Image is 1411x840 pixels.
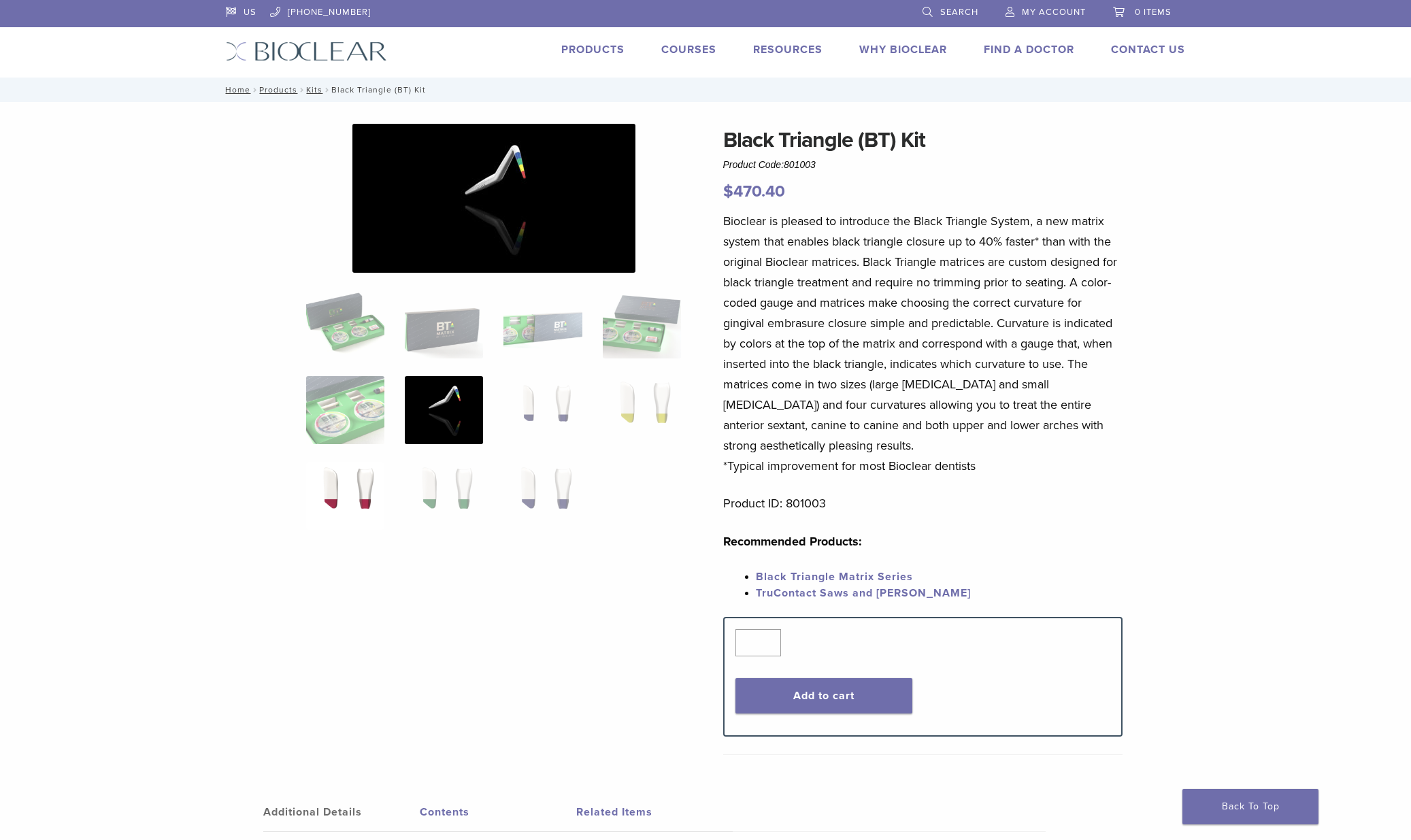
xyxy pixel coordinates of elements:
[661,43,716,56] a: Courses
[1135,7,1172,18] span: 0 items
[723,534,862,549] strong: Recommended Products:
[250,86,259,93] span: /
[723,211,1123,476] p: Bioclear is pleased to introduce the Black Triangle System, a new matrix system that enables blac...
[216,78,1195,102] nav: Black Triangle (BT) Kit
[297,86,306,93] span: /
[226,41,387,61] img: Bioclear
[405,462,483,530] img: Black Triangle (BT) Kit - Image 10
[1022,7,1086,18] span: My Account
[576,793,733,831] a: Related Items
[723,124,1123,156] h1: Black Triangle (BT) Kit
[603,376,681,444] img: Black Triangle (BT) Kit - Image 8
[405,376,483,444] img: Black Triangle (BT) Kit - Image 6
[940,7,978,18] span: Search
[723,182,733,201] span: $
[221,85,250,95] a: Home
[322,86,331,93] span: /
[352,124,635,273] img: Black Triangle (BT) Kit - Image 6
[603,290,681,358] img: Black Triangle (BT) Kit - Image 4
[723,493,1123,514] p: Product ID: 801003
[756,570,913,584] a: Black Triangle Matrix Series
[405,290,483,358] img: Black Triangle (BT) Kit - Image 2
[1182,789,1318,824] a: Back To Top
[784,159,816,170] span: 801003
[263,793,420,831] a: Additional Details
[859,43,947,56] a: Why Bioclear
[306,376,384,444] img: Black Triangle (BT) Kit - Image 5
[723,159,816,170] span: Product Code:
[306,85,322,95] a: Kits
[420,793,576,831] a: Contents
[306,290,384,358] img: Intro-Black-Triangle-Kit-6-Copy-e1548792917662-324x324.jpg
[561,43,625,56] a: Products
[723,182,785,201] bdi: 470.40
[503,376,582,444] img: Black Triangle (BT) Kit - Image 7
[1111,43,1185,56] a: Contact Us
[306,462,384,530] img: Black Triangle (BT) Kit - Image 9
[756,586,971,600] a: TruContact Saws and [PERSON_NAME]
[984,43,1074,56] a: Find A Doctor
[259,85,297,95] a: Products
[753,43,823,56] a: Resources
[503,462,582,530] img: Black Triangle (BT) Kit - Image 11
[503,290,582,358] img: Black Triangle (BT) Kit - Image 3
[735,678,913,713] button: Add to cart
